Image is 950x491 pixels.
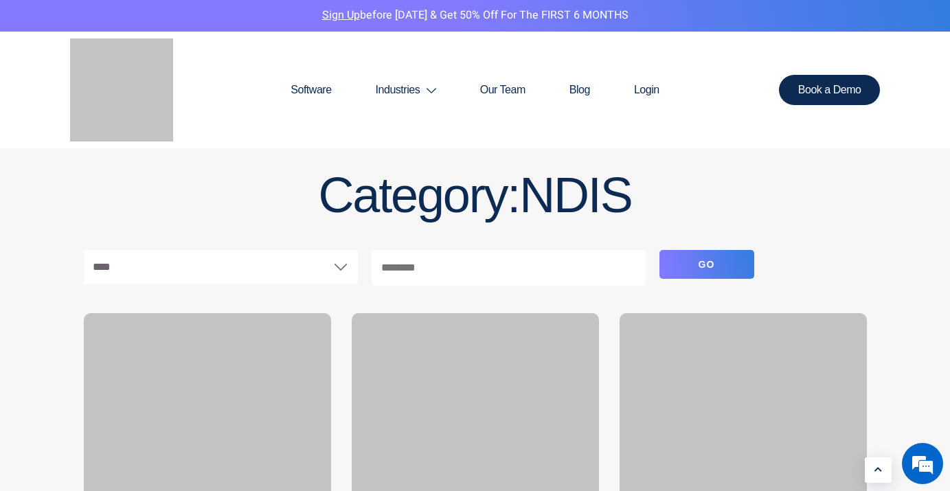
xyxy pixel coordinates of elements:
a: Blog [547,57,612,123]
h1: Category: [84,155,867,222]
span: NDIS [519,168,631,222]
a: Book a Demo [779,75,881,105]
a: Login [612,57,681,123]
a: Industries [354,57,458,123]
a: Sign Up [322,7,360,23]
a: Learn More [865,457,892,483]
span: Book a Demo [798,84,861,95]
a: Software [269,57,353,123]
a: Our Team [458,57,547,123]
p: before [DATE] & Get 50% Off for the FIRST 6 MONTHS [10,7,940,25]
span: Go [699,259,715,270]
button: Go [659,250,754,279]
